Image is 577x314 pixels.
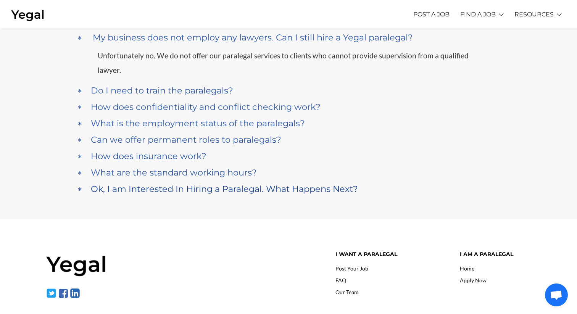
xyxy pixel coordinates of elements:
p: Unfortunately no. We do not offer our paralegal services to clients who cannot provide supervisio... [98,48,491,78]
a: RESOURCES [514,4,554,25]
a: Post Your Job [335,265,368,272]
img: linkedin-1.svg [70,288,81,299]
h4: I want a paralegal [335,251,448,258]
a: Ok, I am Interested In Hiring a Paralegal. What Happens Next? [77,182,500,196]
h4: Do I need to train the paralegals? [91,85,233,96]
a: Open chat [545,283,568,306]
h4: Can we offer permanent roles to paralegals? [91,135,281,145]
a: Can we offer permanent roles to paralegals? [77,133,500,147]
a: My business does not employ any lawyers. Can I still hire a Yegal paralegal? [77,31,500,45]
h4: What is the employment status of the paralegals? [91,118,305,129]
a: How does insurance work? [77,149,500,163]
a: Home [460,265,474,272]
img: facebook-1.svg [58,288,69,299]
h4: What are the standard working hours? [91,167,257,178]
h4: How does insurance work? [91,151,206,161]
a: Our Team [335,289,359,295]
h4: Ok, I am Interested In Hiring a Paralegal. What Happens Next? [91,184,358,194]
img: twitter-1.svg [46,288,57,299]
h4: I am a paralegal [460,251,531,258]
a: Apply Now [460,277,487,283]
h4: My business does not employ any lawyers. Can I still hire a Yegal paralegal? [93,32,413,43]
a: What is the employment status of the paralegals? [77,116,500,130]
a: FIND A JOB [460,4,496,25]
a: What are the standard working hours? [77,166,500,180]
h4: How does confidentiality and conflict checking work? [91,102,321,112]
a: Do I need to train the paralegals? [77,84,500,98]
a: POST A JOB [413,4,450,25]
a: FAQ [335,277,346,283]
a: How does confidentiality and conflict checking work? [77,100,500,114]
